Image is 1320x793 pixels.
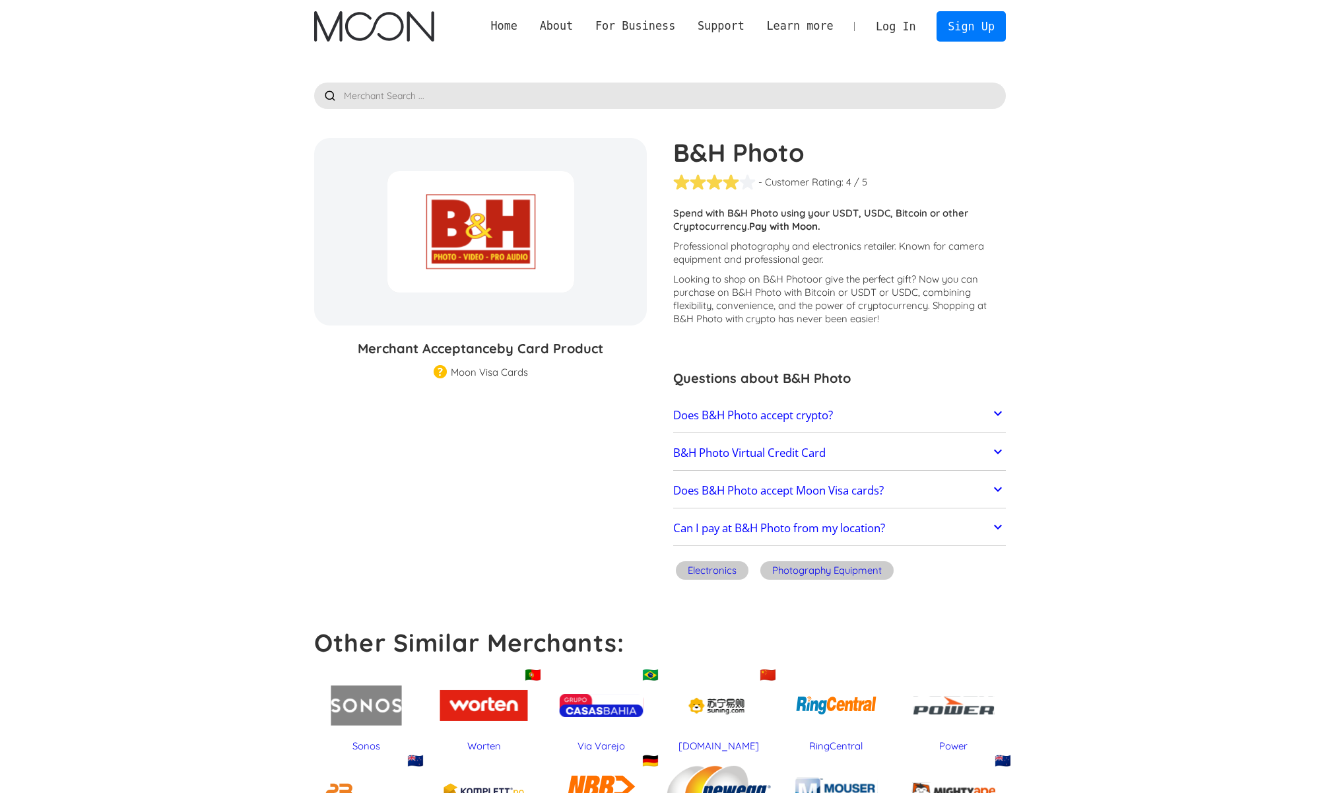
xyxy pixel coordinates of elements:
h3: Questions about B&H Photo [673,368,1006,388]
div: About [540,18,574,34]
div: Moon Visa Cards [451,366,528,379]
div: RingCentral [784,740,888,753]
a: Can I pay at B&H Photo from my location? [673,515,1006,543]
div: 🇳🇿 [995,752,1011,769]
div: Learn more [766,18,833,34]
div: Worten [432,740,536,753]
img: Moon Logo [314,11,434,42]
div: 🇧🇷 [642,666,659,683]
div: Via Varejo [549,740,653,753]
a: Home [480,18,529,34]
a: 🇵🇹Worten [432,672,536,753]
div: 🇨🇳 [760,666,776,683]
div: Sonos [314,740,418,753]
div: Power [902,740,1006,753]
div: - Customer Rating: [758,176,843,189]
strong: Pay with Moon. [749,220,820,232]
div: Learn more [756,18,845,34]
p: Professional photography and electronics retailer. Known for camera equipment and professional gear. [673,240,1006,266]
a: 🇨🇳[DOMAIN_NAME] [667,672,771,753]
input: Merchant Search ... [314,83,1006,109]
div: [DOMAIN_NAME] [667,740,771,753]
div: About [529,18,584,34]
div: Support [698,18,744,34]
h2: Does B&H Photo accept crypto? [673,409,833,422]
strong: Other Similar Merchants: [314,627,624,658]
a: 🇧🇷Via Varejo [549,672,653,753]
a: Electronics [673,559,751,585]
h3: Merchant Acceptance [314,339,647,359]
p: Spend with B&H Photo using your USDT, USDC, Bitcoin or other Cryptocurrency. [673,207,1006,233]
h2: Can I pay at B&H Photo from my location? [673,522,885,535]
a: Sign Up [937,11,1005,41]
div: 4 [846,176,851,189]
a: Sonos [314,672,418,753]
h2: B&H Photo Virtual Credit Card [673,446,826,460]
div: For Business [595,18,675,34]
a: Power [902,672,1006,753]
a: Photography Equipment [758,559,896,585]
a: home [314,11,434,42]
div: 🇩🇪 [642,752,659,769]
a: RingCentral [784,672,888,753]
a: Log In [865,12,927,41]
a: B&H Photo Virtual Credit Card [673,439,1006,467]
div: 🇵🇹 [525,666,541,683]
div: For Business [584,18,686,34]
div: Support [686,18,755,34]
div: 🇳🇿 [407,752,424,769]
p: Looking to shop on B&H Photo ? Now you can purchase on B&H Photo with Bitcoin or USDT or USDC, co... [673,273,1006,326]
a: Does B&H Photo accept crypto? [673,401,1006,429]
div: Photography Equipment [772,564,882,577]
a: Does B&H Photo accept Moon Visa cards? [673,477,1006,504]
h2: Does B&H Photo accept Moon Visa cards? [673,484,884,497]
h1: B&H Photo [673,138,1006,167]
div: Electronics [688,564,737,577]
div: / 5 [854,176,867,189]
span: by Card Product [497,340,603,357]
span: or give the perfect gift [812,273,911,285]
